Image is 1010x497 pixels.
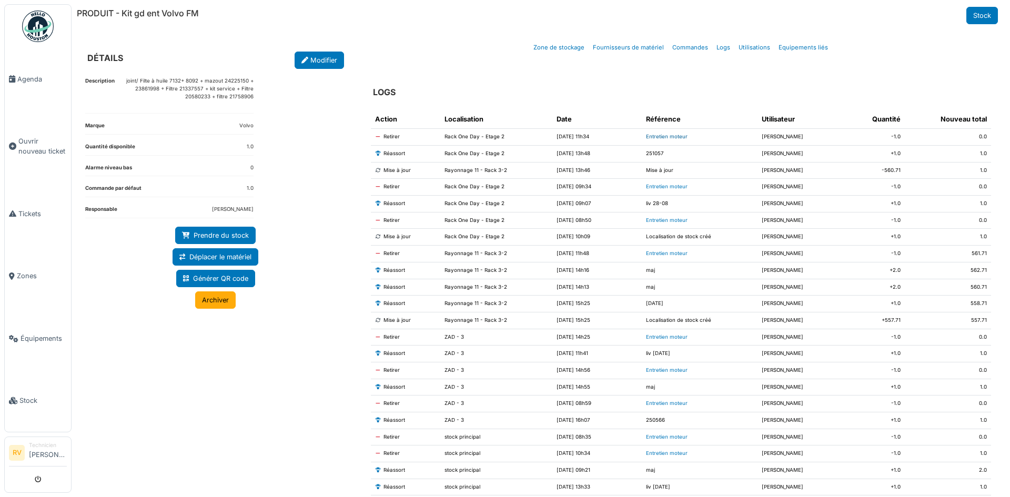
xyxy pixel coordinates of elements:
td: liv [DATE] [642,346,757,362]
td: 0.0 [905,429,991,445]
td: Retirer [371,329,441,346]
a: RV Technicien[PERSON_NAME] [9,441,67,466]
td: Mise à jour [371,312,441,329]
td: [DATE] 13h48 [552,146,642,163]
td: [PERSON_NAME] [757,329,847,346]
td: Mise à jour [642,162,757,179]
td: +1.0 [847,229,905,246]
a: Entretien moteur [646,334,688,340]
td: Retirer [371,179,441,196]
dt: Commande par défaut [85,185,142,197]
th: Action [371,110,441,129]
a: Fournisseurs de matériel [589,35,668,60]
a: Entretien moteur [646,434,688,440]
td: Retirer [371,429,441,445]
td: [PERSON_NAME] [757,462,847,479]
td: Rack One Day - Etage 2 [440,229,552,246]
td: [DATE] 08h59 [552,395,642,412]
td: -1.0 [847,429,905,445]
a: Entretien moteur [646,367,688,373]
td: Retirer [371,362,441,379]
td: [PERSON_NAME] [757,346,847,362]
td: 558.71 [905,296,991,312]
td: Retirer [371,445,441,462]
td: 1.0 [905,162,991,179]
a: Entretien moteur [646,134,688,139]
li: RV [9,445,25,461]
td: -1.0 [847,212,905,229]
a: Entretien moteur [646,400,688,406]
td: 562.71 [905,262,991,279]
div: Technicien [29,441,67,449]
td: +1.0 [847,462,905,479]
td: -1.0 [847,445,905,462]
td: [PERSON_NAME] [757,379,847,395]
a: Zones [5,245,71,308]
td: 1.0 [905,445,991,462]
td: +1.0 [847,146,905,163]
td: -1.0 [847,395,905,412]
td: +1.0 [847,379,905,395]
a: Entretien moteur [646,217,688,223]
td: [DATE] 10h34 [552,445,642,462]
td: Réassort [371,479,441,495]
td: [PERSON_NAME] [757,212,847,229]
td: 251057 [642,146,757,163]
td: Réassort [371,412,441,429]
td: [PERSON_NAME] [757,429,847,445]
td: [PERSON_NAME] [757,162,847,179]
a: Prendre du stock [175,227,256,244]
td: [DATE] 14h25 [552,329,642,346]
td: Mise à jour [371,229,441,246]
td: Rack One Day - Etage 2 [440,129,552,146]
dt: Marque [85,122,105,134]
td: Réassort [371,196,441,212]
td: 1.0 [905,229,991,246]
td: Rayonnage 11 - Rack 3-2 [440,262,552,279]
td: -1.0 [847,246,905,262]
dt: Description [85,77,115,113]
th: Localisation [440,110,552,129]
td: Retirer [371,129,441,146]
a: Équipements [5,307,71,370]
span: Stock [19,395,67,405]
td: ZAD - 3 [440,329,552,346]
td: ZAD - 3 [440,412,552,429]
td: +1.0 [847,479,905,495]
th: Référence [642,110,757,129]
a: Stock [966,7,998,24]
li: [PERSON_NAME] [29,441,67,464]
td: [DATE] 11h41 [552,346,642,362]
td: -1.0 [847,179,905,196]
th: Utilisateur [757,110,847,129]
td: 0.0 [905,179,991,196]
td: 0.0 [905,362,991,379]
td: Rack One Day - Etage 2 [440,196,552,212]
span: Agenda [17,74,67,84]
td: [DATE] 13h33 [552,479,642,495]
dd: Volvo [239,122,254,130]
th: Nouveau total [905,110,991,129]
td: 1.0 [905,196,991,212]
td: [DATE] 11h34 [552,129,642,146]
td: [DATE] 09h21 [552,462,642,479]
td: 557.71 [905,312,991,329]
td: stock principal [440,462,552,479]
td: Réassort [371,462,441,479]
td: +1.0 [847,196,905,212]
td: [DATE] 13h46 [552,162,642,179]
a: Zone de stockage [529,35,589,60]
td: Réassort [371,146,441,163]
span: Équipements [21,333,67,343]
td: 1.0 [905,346,991,362]
td: stock principal [440,479,552,495]
a: Entretien moteur [646,184,688,189]
td: Rack One Day - Etage 2 [440,179,552,196]
td: +1.0 [847,296,905,312]
th: Date [552,110,642,129]
span: Ouvrir nouveau ticket [18,136,67,156]
td: maj [642,462,757,479]
a: Utilisations [734,35,774,60]
td: maj [642,262,757,279]
td: -560.71 [847,162,905,179]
